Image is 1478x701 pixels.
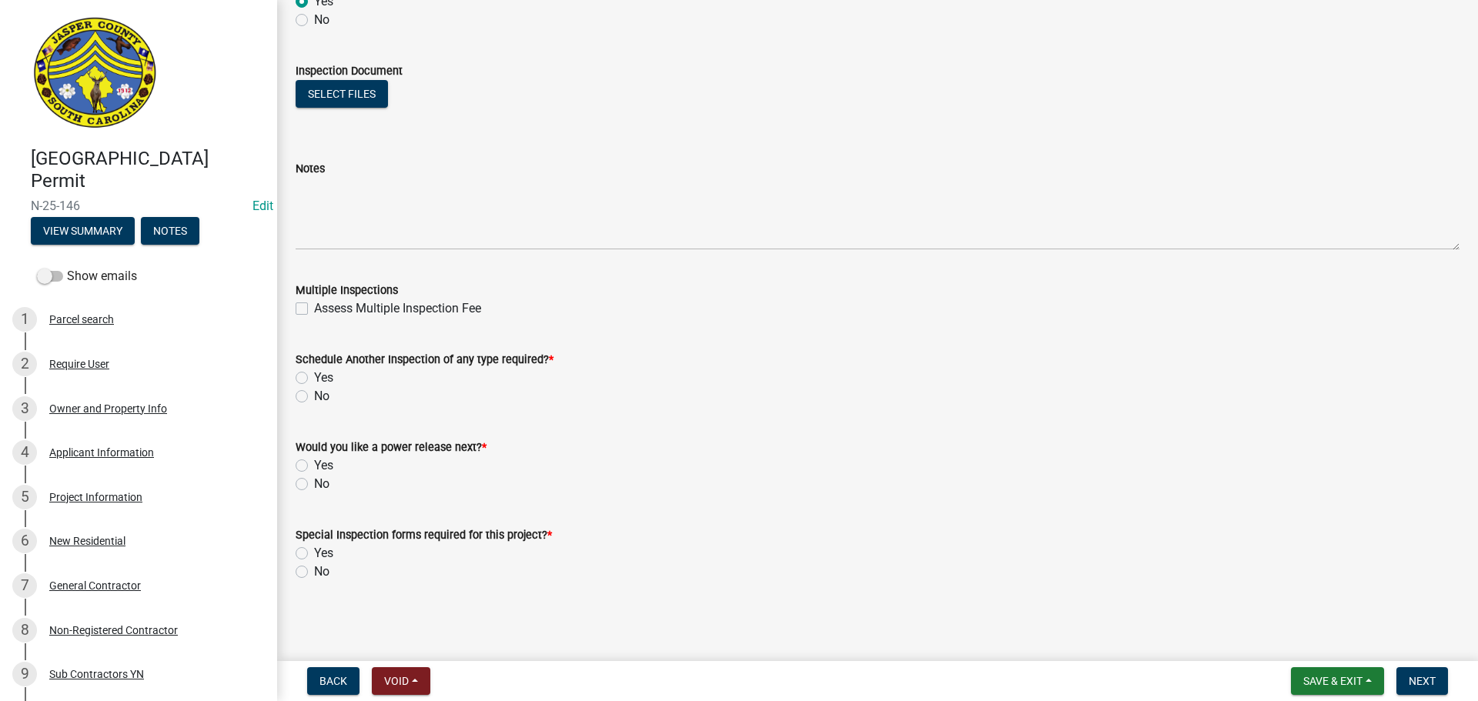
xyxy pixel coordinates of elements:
[296,442,487,453] label: Would you like a power release next?
[12,307,37,332] div: 1
[49,314,114,325] div: Parcel search
[12,396,37,421] div: 3
[12,529,37,553] div: 6
[12,662,37,686] div: 9
[12,440,37,465] div: 4
[314,456,333,475] label: Yes
[296,285,398,296] label: Multiple Inspections
[1409,675,1436,687] span: Next
[31,148,265,192] h4: [GEOGRAPHIC_DATA] Permit
[252,199,273,213] wm-modal-confirm: Edit Application Number
[1303,675,1363,687] span: Save & Exit
[31,199,246,213] span: N-25-146
[31,16,159,132] img: Jasper County, South Carolina
[12,573,37,598] div: 7
[296,66,403,77] label: Inspection Document
[314,369,333,387] label: Yes
[12,618,37,643] div: 8
[12,485,37,509] div: 5
[307,667,359,695] button: Back
[141,225,199,238] wm-modal-confirm: Notes
[252,199,273,213] a: Edit
[314,544,333,562] label: Yes
[49,580,141,591] div: General Contractor
[296,164,325,175] label: Notes
[141,217,199,245] button: Notes
[314,562,329,581] label: No
[372,667,430,695] button: Void
[384,675,409,687] span: Void
[49,492,142,502] div: Project Information
[49,359,109,369] div: Require User
[49,403,167,414] div: Owner and Property Info
[319,675,347,687] span: Back
[1291,667,1384,695] button: Save & Exit
[49,669,144,679] div: Sub Contractors YN
[314,11,329,29] label: No
[37,267,137,285] label: Show emails
[49,447,154,458] div: Applicant Information
[296,355,553,366] label: Schedule Another Inspection of any type required?
[49,625,178,636] div: Non-Registered Contractor
[296,80,388,108] button: Select files
[1396,667,1448,695] button: Next
[314,299,481,318] label: Assess Multiple Inspection Fee
[31,217,135,245] button: View Summary
[31,225,135,238] wm-modal-confirm: Summary
[314,475,329,493] label: No
[12,352,37,376] div: 2
[314,387,329,406] label: No
[296,530,552,541] label: Special Inspection forms required for this project?
[49,536,125,546] div: New Residential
